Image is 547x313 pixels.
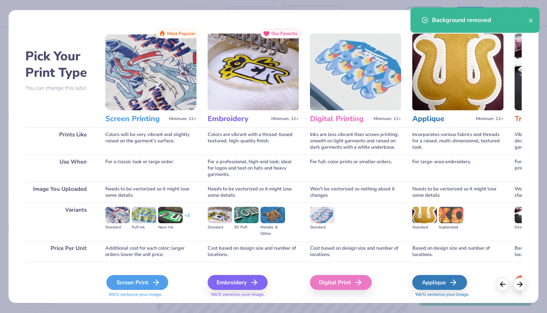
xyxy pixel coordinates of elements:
[105,155,196,182] div: For a classic look or large order.
[208,34,299,110] img: Embroidery
[439,224,463,231] div: Sublimated
[158,224,183,231] div: Neon Ink
[169,116,196,121] span: Minimum: 12+
[25,241,94,262] div: Price Per Unit
[234,207,259,223] img: 3D Puff
[432,16,528,25] div: Background removed
[106,275,168,290] div: Screen Print
[412,224,437,231] div: Standard
[528,16,534,25] button: close
[260,224,285,237] div: Metallic & Glitter
[412,182,503,203] div: Needs to be vectorized so it might lose some details
[310,241,401,262] div: Cost based on design size and number of locations.
[412,34,503,110] img: Applique
[412,275,467,290] div: Applique
[208,291,299,298] span: We'll vectorize your image.
[105,127,196,155] div: Colors will be very vibrant and slightly raised on the garment's surface.
[515,224,539,231] div: Direct-to-film
[412,241,503,262] div: Based on design size and number of locations.
[208,114,268,124] h3: Embroidery
[310,224,335,231] div: Standard
[208,241,299,262] div: Cost based on design size and number of locations.
[310,207,335,223] img: Standard
[412,114,473,124] h3: Applique
[476,116,503,121] span: Minimum: 12+
[105,34,196,110] img: Screen Printing
[105,291,196,298] span: We'll vectorize your image.
[25,203,94,241] div: Variants
[310,34,401,110] img: Digital Printing
[25,155,94,182] div: Use When
[132,207,156,223] img: Puff Ink
[105,224,130,231] div: Standard
[439,207,463,223] img: Sublimated
[208,182,299,203] div: Needs to be vectorized so it might lose some details
[208,155,299,182] div: For a professional, high-end look; ideal for logos and text on hats and heavy garments.
[105,241,196,262] div: Additional cost for each color; larger orders lower the unit price.
[185,212,190,225] div: + 3
[105,207,130,223] img: Standard
[208,127,299,155] div: Colors are vibrant with a thread-based textured, high-quality finish.
[515,207,539,223] img: Direct-to-film
[25,127,94,155] div: Prints Like
[412,207,437,223] img: Standard
[105,114,166,124] h3: Screen Printing
[25,182,94,203] div: Image You Uploaded
[310,114,371,124] h3: Digital Printing
[208,207,232,223] img: Standard
[167,31,195,36] span: Most Popular
[271,116,299,121] span: Minimum: 12+
[208,275,268,290] div: Embroidery
[310,127,401,155] div: Inks are less vibrant than screen printing; smooth on light garments and raised on dark garments ...
[105,182,196,203] div: Needs to be vectorized so it might lose some details
[374,116,401,121] span: Minimum: 12+
[271,31,298,36] span: Our Favorite
[310,155,401,182] div: For full-color prints or smaller orders.
[310,182,401,203] div: Won't be vectorized so nothing about it changes
[412,291,503,298] span: We'll vectorize your image.
[25,85,94,91] p: You can change this later.
[310,275,372,290] div: Digital Print
[234,224,259,231] div: 3D Puff
[158,207,183,223] img: Neon Ink
[132,224,156,231] div: Puff Ink
[260,207,285,223] img: Metallic & Glitter
[412,155,503,182] div: For large-area embroidery.
[25,48,94,81] h2: Pick Your Print Type
[208,224,232,231] div: Standard
[412,127,503,155] div: Incorporates various fabrics and threads for a raised, multi-dimensional, textured look.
